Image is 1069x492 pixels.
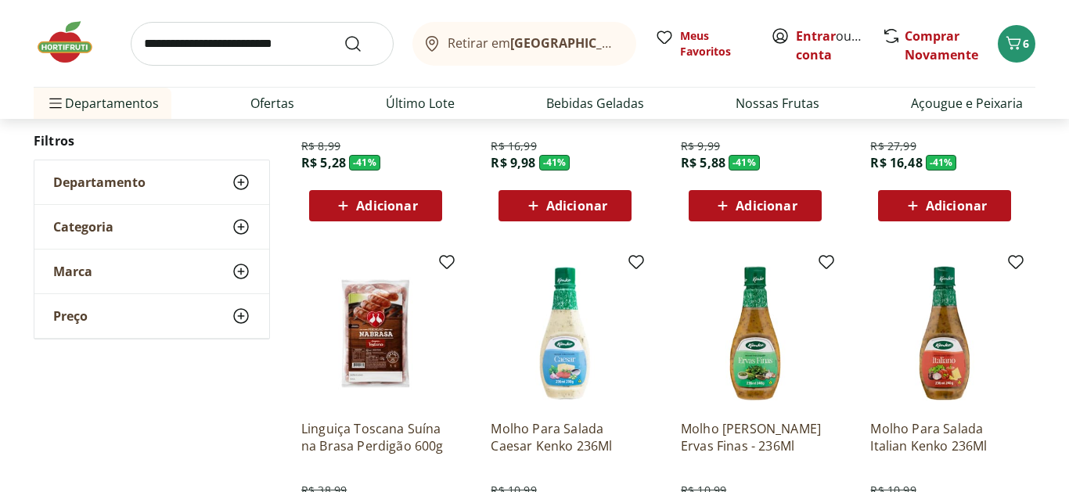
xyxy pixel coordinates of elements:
span: R$ 9,98 [491,154,535,171]
a: Nossas Frutas [736,94,819,113]
img: Molho Kenko Salada Ervas Finas - 236Ml [681,259,830,408]
span: R$ 16,99 [491,138,536,154]
span: Preço [53,308,88,324]
button: Categoria [34,205,269,249]
button: Carrinho [998,25,1035,63]
span: 6 [1023,36,1029,51]
span: R$ 16,48 [870,154,922,171]
button: Submit Search [344,34,381,53]
a: Comprar Novamente [905,27,978,63]
span: Departamentos [46,84,159,122]
button: Preço [34,294,269,338]
span: R$ 5,28 [301,154,346,171]
img: Molho Para Salada Caesar Kenko 236Ml [491,259,639,408]
button: Retirar em[GEOGRAPHIC_DATA]/[GEOGRAPHIC_DATA] [412,22,636,66]
a: Bebidas Geladas [546,94,644,113]
button: Adicionar [689,190,822,221]
a: Molho Para Salada Caesar Kenko 236Ml [491,420,639,454]
img: Molho Para Salada Italian Kenko 236Ml [870,259,1019,408]
span: ou [796,27,866,64]
span: R$ 5,88 [681,154,725,171]
img: Hortifruti [34,19,112,66]
span: Adicionar [356,199,417,212]
a: Entrar [796,27,836,45]
span: Adicionar [736,199,797,212]
img: Linguiça Toscana Suína na Brasa Perdigão 600g [301,259,450,408]
button: Marca [34,250,269,293]
span: R$ 8,99 [301,138,340,154]
span: Meus Favoritos [680,28,752,59]
span: R$ 27,99 [870,138,916,154]
span: Marca [53,264,92,279]
span: Categoria [53,219,113,235]
a: Meus Favoritos [655,28,752,59]
span: - 41 % [349,155,380,171]
span: R$ 9,99 [681,138,720,154]
a: Ofertas [250,94,294,113]
input: search [131,22,394,66]
button: Adicionar [309,190,442,221]
span: Departamento [53,174,146,190]
a: Molho [PERSON_NAME] Ervas Finas - 236Ml [681,420,830,454]
span: Retirar em [448,36,621,50]
span: Adicionar [546,199,607,212]
b: [GEOGRAPHIC_DATA]/[GEOGRAPHIC_DATA] [510,34,774,52]
button: Departamento [34,160,269,204]
h2: Filtros [34,125,270,156]
button: Menu [46,84,65,122]
a: Linguiça Toscana Suína na Brasa Perdigão 600g [301,420,450,454]
a: Criar conta [796,27,882,63]
span: Adicionar [926,199,987,212]
a: Último Lote [386,94,455,113]
a: Açougue e Peixaria [911,94,1023,113]
button: Adicionar [499,190,632,221]
span: - 41 % [729,155,760,171]
span: - 41 % [539,155,570,171]
span: - 41 % [926,155,957,171]
a: Molho Para Salada Italian Kenko 236Ml [870,420,1019,454]
button: Adicionar [878,190,1011,221]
